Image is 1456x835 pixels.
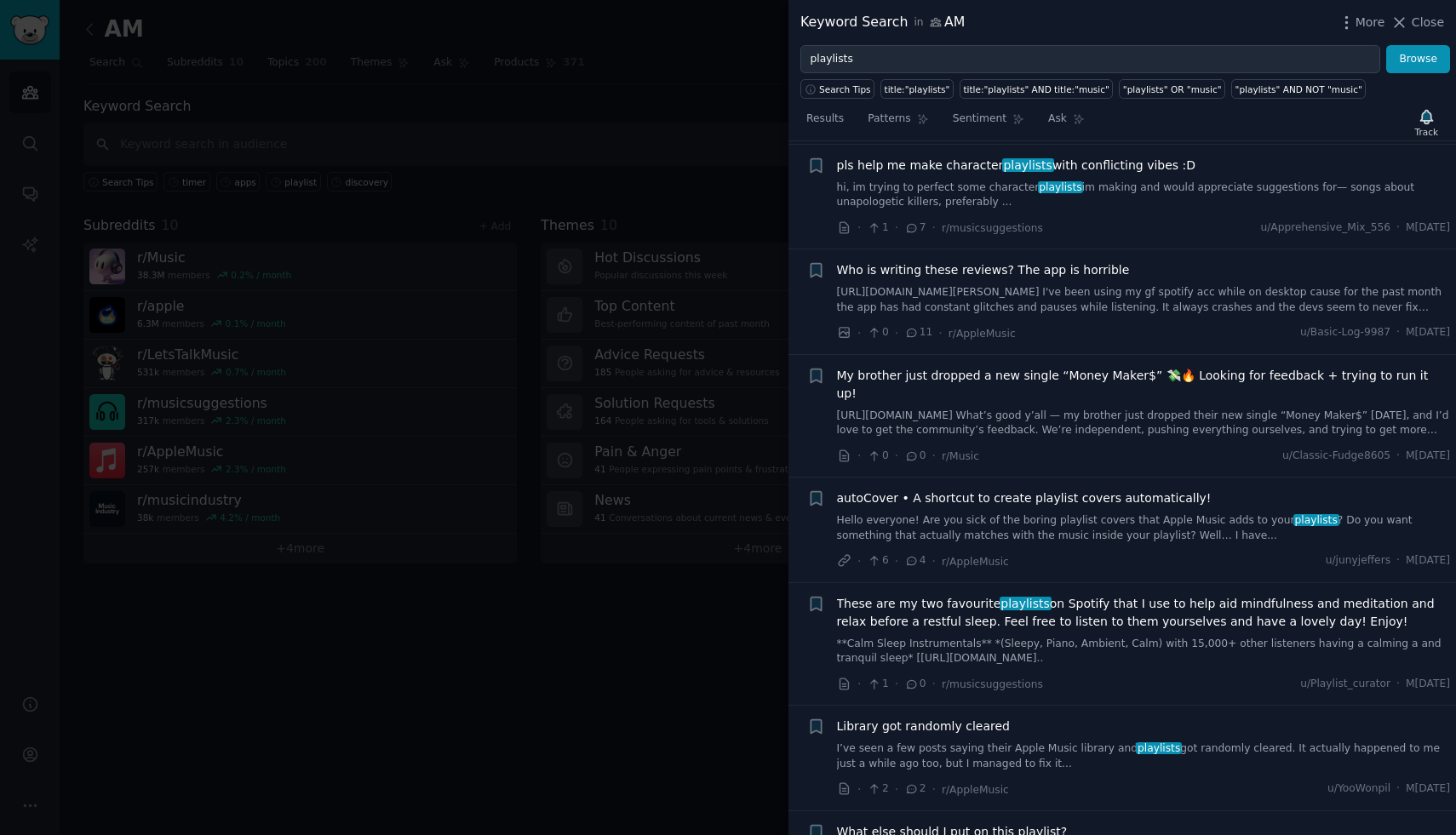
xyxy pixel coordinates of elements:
span: 0 [904,677,926,692]
span: These are my two favourite on Spotify that I use to help aid mindfulness and meditation and relax... [837,595,1451,631]
span: · [932,675,936,693]
a: Patterns [862,106,934,140]
span: u/Basic-Log-9987 [1300,325,1390,340]
span: · [895,781,898,798]
button: Search Tips [800,79,874,99]
a: Hello everyone! Are you sick of the boring playlist covers that Apple Music adds to yourplaylists... [837,513,1451,543]
div: Keyword Search AM [800,12,965,33]
div: "playlists" AND NOT "music" [1235,83,1362,95]
a: hi, im trying to perfect some characterplaylistsim making and would appreciate suggestions for— s... [837,180,1451,210]
span: in [914,15,923,31]
span: 0 [904,449,926,464]
a: My brother just dropped a new single “Money Maker$” 💸🔥 Looking for feedback + trying to run it up! [837,367,1451,403]
span: u/YooWonpil [1327,781,1390,797]
span: 7 [904,220,926,236]
span: · [938,324,942,342]
div: "playlists" OR "music" [1123,83,1222,95]
span: · [1396,781,1400,797]
a: Sentiment [947,106,1030,140]
span: 0 [867,449,888,464]
span: u/Playlist_curator [1300,677,1390,692]
span: 11 [904,325,932,340]
span: playlists [1002,158,1054,172]
div: title:"playlists" AND title:"music" [963,83,1109,95]
span: playlists [1136,742,1182,754]
span: · [857,447,861,465]
a: Results [800,106,850,140]
span: 6 [867,553,888,569]
button: Close [1390,14,1444,31]
span: r/musicsuggestions [942,678,1043,690]
a: "playlists" OR "music" [1119,79,1225,99]
span: 2 [904,781,926,797]
span: · [857,324,861,342]
span: M[DATE] [1406,677,1450,692]
span: · [895,324,898,342]
span: 1 [867,220,888,236]
span: · [857,675,861,693]
input: Try a keyword related to your business [800,45,1380,74]
a: [URL][DOMAIN_NAME][PERSON_NAME] I've been using my gf spotify acc while on desktop cause for the ... [837,285,1451,315]
span: · [857,552,861,570]
a: Who is writing these reviews? The app is horrible [837,261,1130,279]
span: u/Classic-Fudge8605 [1282,449,1390,464]
span: Close [1412,14,1444,31]
span: · [932,781,936,798]
span: Patterns [868,112,910,127]
span: M[DATE] [1406,781,1450,797]
span: r/musicsuggestions [942,222,1043,234]
span: · [932,447,936,465]
span: u/Apprehensive_Mix_556 [1260,220,1390,236]
a: These are my two favouriteplaylistson Spotify that I use to help aid mindfulness and meditation a... [837,595,1451,631]
a: "playlists" AND NOT "music" [1231,79,1366,99]
span: 1 [867,677,888,692]
span: · [895,219,898,237]
button: Track [1409,105,1444,140]
span: Ask [1048,112,1067,127]
a: autoCover • A shortcut to create playlist covers automatically! [837,489,1212,507]
span: · [895,552,898,570]
span: · [932,219,936,237]
span: · [895,447,898,465]
button: More [1338,14,1385,31]
button: Browse [1386,45,1450,74]
div: title:"playlists" [885,83,950,95]
span: · [895,675,898,693]
span: r/AppleMusic [949,328,1016,340]
span: · [1396,553,1400,569]
a: **Calm Sleep Instrumentals** *(Sleepy, Piano, Ambient, Calm) with 15,000+ other listeners having ... [837,637,1451,666]
span: · [932,552,936,570]
span: Sentiment [953,112,1006,127]
span: · [1396,325,1400,340]
a: [URL][DOMAIN_NAME] What’s good y’all — my brother just dropped their new single “Money Maker$” [D... [837,409,1451,438]
span: · [857,219,861,237]
span: r/Music [942,450,979,462]
div: Track [1415,126,1438,138]
a: title:"playlists" [880,79,954,99]
span: M[DATE] [1406,220,1450,236]
a: Ask [1042,106,1091,140]
a: pls help me make characterplaylistswith conflicting vibes :D [837,157,1196,174]
span: M[DATE] [1406,553,1450,569]
span: r/AppleMusic [942,556,1009,568]
span: · [857,781,861,798]
span: Search Tips [819,83,871,95]
span: 4 [904,553,926,569]
span: u/junyjeffers [1326,553,1390,569]
a: I’ve seen a few posts saying their Apple Music library andplaylistsgot randomly cleared. It actua... [837,741,1451,771]
span: playlists [1000,597,1052,610]
span: · [1396,449,1400,464]
span: · [1396,220,1400,236]
span: playlists [1038,181,1084,193]
span: · [1396,677,1400,692]
span: M[DATE] [1406,449,1450,464]
span: 0 [867,325,888,340]
span: playlists [1293,514,1339,526]
a: Library got randomly cleared [837,718,1010,735]
span: 2 [867,781,888,797]
span: M[DATE] [1406,325,1450,340]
